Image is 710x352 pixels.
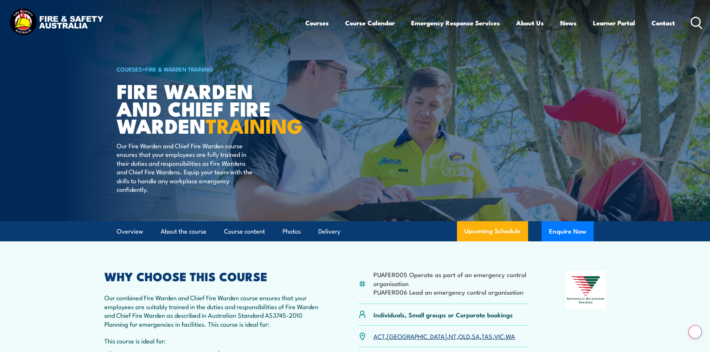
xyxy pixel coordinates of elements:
[283,222,301,241] a: Photos
[224,222,265,241] a: Course content
[566,271,606,309] img: Nationally Recognised Training logo.
[206,110,303,140] strong: TRAINING
[387,332,447,340] a: [GEOGRAPHIC_DATA]
[506,332,515,340] a: WA
[345,13,395,33] a: Course Calendar
[373,310,513,319] p: Individuals, Small groups or Corporate bookings
[482,332,492,340] a: TAS
[305,13,329,33] a: Courses
[651,13,675,33] a: Contact
[472,332,480,340] a: SA
[117,222,143,241] a: Overview
[145,65,213,73] a: Fire & Warden Training
[411,13,500,33] a: Emergency Response Services
[457,221,528,241] a: Upcoming Schedule
[494,332,504,340] a: VIC
[161,222,206,241] a: About the course
[516,13,544,33] a: About Us
[373,332,515,340] p: , , , , , , ,
[117,64,301,73] h6: >
[117,141,253,193] p: Our Fire Warden and Chief Fire Warden course ensures that your employees are fully trained in the...
[542,221,594,241] button: Enquire Now
[373,288,530,296] li: PUAFER006 Lead an emergency control organisation
[117,82,301,134] h1: Fire Warden and Chief Fire Warden
[449,332,457,340] a: NT
[318,222,340,241] a: Delivery
[458,332,470,340] a: QLD
[373,270,530,288] li: PUAFER005 Operate as part of an emergency control organisation
[117,65,142,73] a: COURSES
[104,271,322,281] h2: WHY CHOOSE THIS COURSE
[593,13,635,33] a: Learner Portal
[104,336,322,345] p: This course is ideal for:
[560,13,577,33] a: News
[104,293,322,328] p: Our combined Fire Warden and Chief Fire Warden course ensures that your employees are suitably tr...
[373,332,385,340] a: ACT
